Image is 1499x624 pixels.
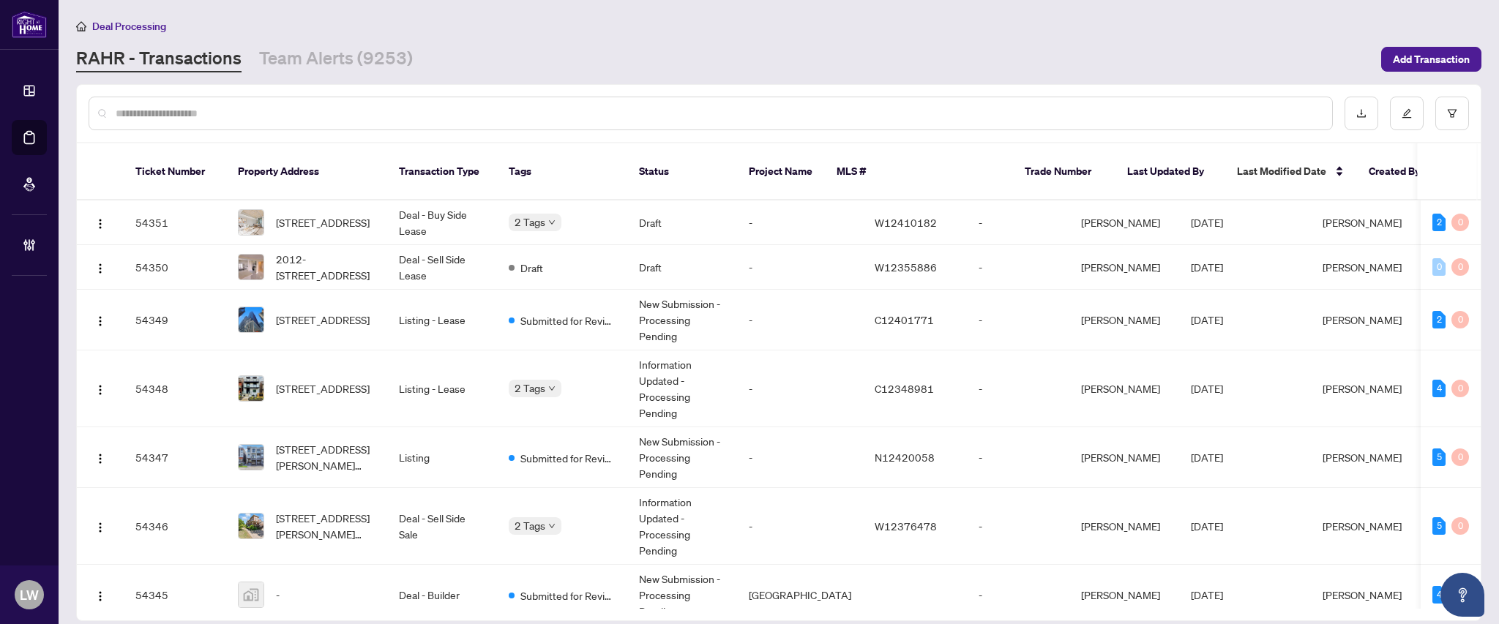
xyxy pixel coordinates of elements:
[1393,48,1470,71] span: Add Transaction
[276,441,375,473] span: [STREET_ADDRESS][PERSON_NAME][PERSON_NAME]
[515,380,545,396] span: 2 Tags
[239,307,263,332] img: thumbnail-img
[1191,216,1223,229] span: [DATE]
[875,260,937,274] span: W12355886
[276,510,375,542] span: [STREET_ADDRESS][PERSON_NAME][PERSON_NAME]
[1440,573,1484,617] button: Open asap
[737,200,863,245] td: -
[825,143,1013,200] th: MLS #
[737,427,863,488] td: -
[94,315,106,327] img: Logo
[1191,313,1223,326] span: [DATE]
[94,218,106,230] img: Logo
[12,11,47,38] img: logo
[89,446,112,469] button: Logo
[1357,143,1445,200] th: Created By
[89,377,112,400] button: Logo
[1069,427,1179,488] td: [PERSON_NAME]
[387,143,497,200] th: Transaction Type
[967,488,1069,565] td: -
[1432,214,1446,231] div: 2
[276,587,280,603] span: -
[1432,311,1446,328] div: 2
[89,255,112,279] button: Logo
[1447,108,1457,119] span: filter
[276,251,375,283] span: 2012-[STREET_ADDRESS]
[387,290,497,350] td: Listing - Lease
[124,290,226,350] td: 54349
[124,350,226,427] td: 54348
[548,219,556,226] span: down
[875,216,937,229] span: W12410182
[1069,290,1179,350] td: [PERSON_NAME]
[1237,163,1326,179] span: Last Modified Date
[124,488,226,565] td: 54346
[515,517,545,534] span: 2 Tags
[1191,451,1223,464] span: [DATE]
[124,245,226,290] td: 54350
[387,200,497,245] td: Deal - Buy Side Lease
[1432,448,1446,466] div: 5
[1432,258,1446,276] div: 0
[276,312,370,328] span: [STREET_ADDRESS]
[1451,258,1469,276] div: 0
[1323,451,1402,464] span: [PERSON_NAME]
[259,46,413,72] a: Team Alerts (9253)
[239,582,263,607] img: thumbnail-img
[1451,214,1469,231] div: 0
[497,143,627,200] th: Tags
[1069,350,1179,427] td: [PERSON_NAME]
[1451,517,1469,535] div: 0
[1191,260,1223,274] span: [DATE]
[94,522,106,533] img: Logo
[737,488,863,565] td: -
[239,376,263,401] img: thumbnail-img
[89,211,112,234] button: Logo
[875,313,934,326] span: C12401771
[387,427,497,488] td: Listing
[1191,588,1223,601] span: [DATE]
[387,245,497,290] td: Deal - Sell Side Lease
[94,453,106,465] img: Logo
[1013,143,1115,200] th: Trade Number
[515,214,545,230] span: 2 Tags
[627,427,737,488] td: New Submission - Processing Pending
[94,590,106,602] img: Logo
[875,382,934,395] span: C12348981
[1451,380,1469,397] div: 0
[1432,586,1446,604] div: 4
[1225,143,1357,200] th: Last Modified Date
[92,20,166,33] span: Deal Processing
[1069,200,1179,245] td: [PERSON_NAME]
[967,245,1069,290] td: -
[94,263,106,274] img: Logo
[226,143,387,200] th: Property Address
[875,451,935,464] span: N12420058
[627,350,737,427] td: Information Updated - Processing Pending
[627,488,737,565] td: Information Updated - Processing Pending
[967,290,1069,350] td: -
[1323,382,1402,395] span: [PERSON_NAME]
[737,245,863,290] td: -
[89,583,112,606] button: Logo
[967,200,1069,245] td: -
[548,522,556,530] span: down
[737,350,863,427] td: -
[1069,245,1179,290] td: [PERSON_NAME]
[1451,311,1469,328] div: 0
[967,350,1069,427] td: -
[548,385,556,392] span: down
[1345,97,1378,130] button: download
[1191,519,1223,533] span: [DATE]
[239,514,263,538] img: thumbnail-img
[1323,313,1402,326] span: [PERSON_NAME]
[1402,108,1412,119] span: edit
[276,214,370,230] span: [STREET_ADDRESS]
[627,200,737,245] td: Draft
[1191,382,1223,395] span: [DATE]
[94,384,106,396] img: Logo
[627,290,737,350] td: New Submission - Processing Pending
[387,488,497,565] td: Deal - Sell Side Sale
[737,290,863,350] td: -
[20,584,39,605] span: LW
